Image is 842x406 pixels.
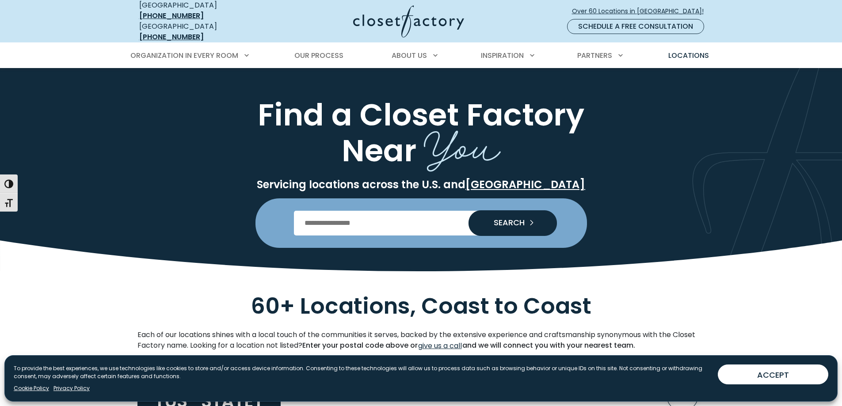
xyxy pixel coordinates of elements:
[567,19,704,34] a: Schedule a Free Consultation
[14,364,711,380] p: To provide the best experiences, we use technologies like cookies to store and/or access device i...
[139,21,267,42] div: [GEOGRAPHIC_DATA]
[294,50,343,61] span: Our Process
[424,110,501,175] span: You
[392,50,427,61] span: About Us
[139,32,204,42] a: [PHONE_NUMBER]
[718,364,828,384] button: ACCEPT
[572,7,711,16] span: Over 60 Locations in [GEOGRAPHIC_DATA]!
[481,50,524,61] span: Inspiration
[668,50,709,61] span: Locations
[465,177,585,192] a: [GEOGRAPHIC_DATA]
[571,4,711,19] a: Over 60 Locations in [GEOGRAPHIC_DATA]!
[258,93,584,136] span: Find a Closet Factory
[294,211,548,235] input: Enter Postal Code
[342,129,416,172] span: Near
[53,384,90,392] a: Privacy Policy
[124,43,718,68] nav: Primary Menu
[251,290,591,322] span: 60+ Locations, Coast to Coast
[14,384,49,392] a: Cookie Policy
[469,210,557,236] button: Search our Nationwide Locations
[302,340,635,350] strong: Enter your postal code above or and we will connect you with your nearest team.
[130,50,238,61] span: Organization in Every Room
[139,11,204,21] a: [PHONE_NUMBER]
[577,50,612,61] span: Partners
[487,219,525,227] span: SEARCH
[418,340,462,352] a: give us a call
[353,5,464,38] img: Closet Factory Logo
[137,178,705,191] p: Servicing locations across the U.S. and
[137,330,705,352] p: Each of our locations shines with a local touch of the communities it serves, backed by the exten...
